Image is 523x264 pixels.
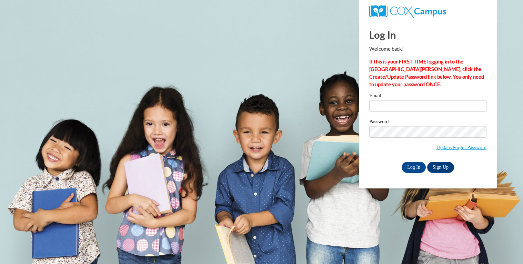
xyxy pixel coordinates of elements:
h1: Log In [369,28,486,42]
a: Update/Forgot Password [436,145,486,150]
p: Welcome back! [369,45,486,53]
img: COX Campus [369,5,446,18]
a: Sign Up [427,162,454,173]
label: Email [369,93,486,100]
strong: If this is your FIRST TIME logging in to the [GEOGRAPHIC_DATA][PERSON_NAME], click the Create/Upd... [369,59,484,87]
input: Log In [402,162,426,173]
label: Password [369,119,486,126]
a: COX Campus [369,8,446,14]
